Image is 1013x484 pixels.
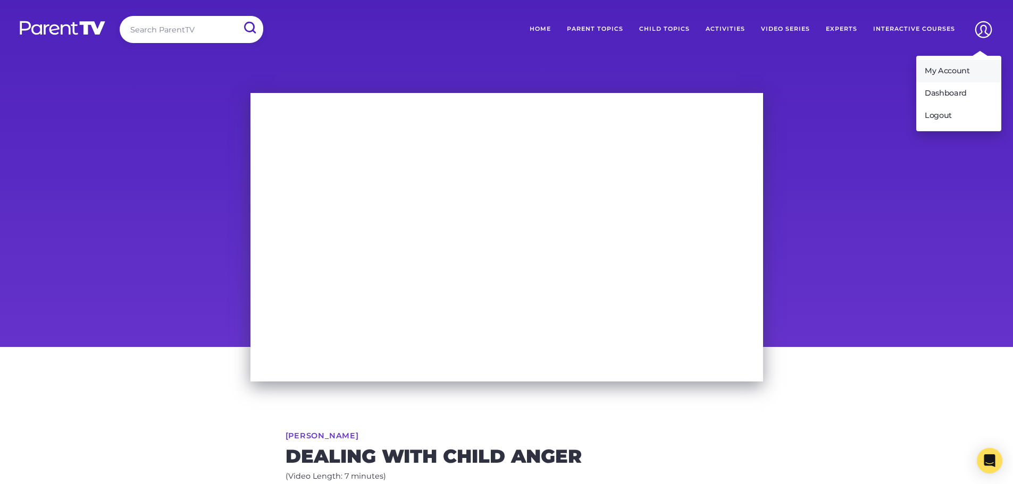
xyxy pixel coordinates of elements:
div: Open Intercom Messenger [977,448,1002,473]
a: Video Series [753,16,818,43]
a: Home [522,16,559,43]
input: Submit [236,16,263,40]
h2: Dealing with Child Anger [286,448,728,465]
p: (Video Length: 7 minutes) [286,470,728,483]
a: My Account [916,60,1001,82]
a: Parent Topics [559,16,631,43]
input: Search ParentTV [120,16,263,43]
a: Logout [916,105,1001,127]
a: [PERSON_NAME] [286,432,359,439]
a: Experts [818,16,865,43]
a: Dashboard [916,82,1001,105]
a: Activities [698,16,753,43]
img: Account [970,16,997,43]
a: Interactive Courses [865,16,963,43]
img: parenttv-logo-white.4c85aaf.svg [19,20,106,36]
a: Child Topics [631,16,698,43]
